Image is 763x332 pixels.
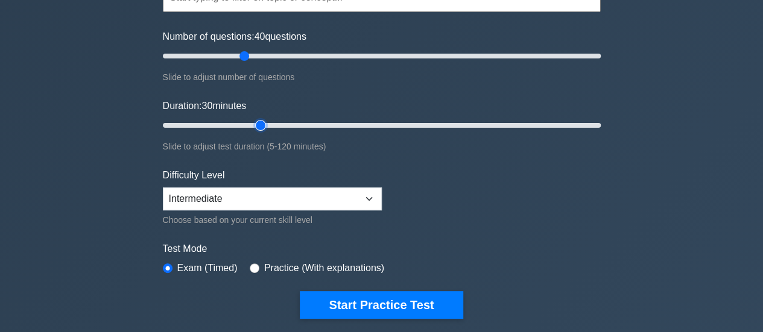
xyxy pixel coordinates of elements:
[264,261,384,275] label: Practice (With explanations)
[163,30,306,44] label: Number of questions: questions
[163,70,601,84] div: Slide to adjust number of questions
[300,291,463,319] button: Start Practice Test
[255,31,265,42] span: 40
[177,261,238,275] label: Exam (Timed)
[163,242,601,256] label: Test Mode
[163,99,247,113] label: Duration: minutes
[163,213,382,227] div: Choose based on your current skill level
[163,139,601,154] div: Slide to adjust test duration (5-120 minutes)
[201,101,212,111] span: 30
[163,168,225,183] label: Difficulty Level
